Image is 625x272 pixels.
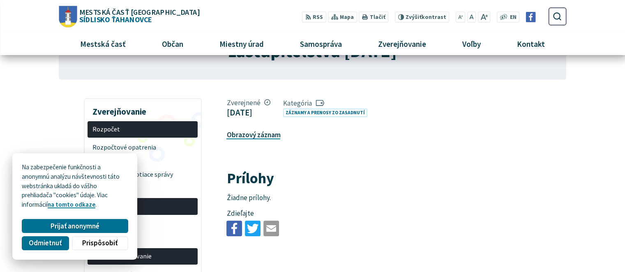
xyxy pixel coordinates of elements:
span: Zverejnené [226,98,270,107]
button: Zmenšiť veľkosť písma [456,12,466,23]
span: kontrast [406,14,446,21]
span: Prijať anonymné [51,222,99,231]
a: VZN [88,231,198,245]
a: na tomto odkaze [48,201,95,208]
a: Výročné a hodnotiace správy [88,168,198,182]
span: Rozpočtové opatrenia [92,141,193,154]
a: Rozpočty [88,154,198,168]
a: Logo Sídlisko Ťahanovce, prejsť na domovskú stránku. [59,6,199,27]
p: Žiadne prílohy. [226,193,504,203]
a: Zverejňovanie [363,33,441,55]
button: Zvýšiťkontrast [394,12,449,23]
span: Záverečné účty [92,182,193,195]
button: Prispôsobiť [72,236,128,250]
span: Rozpočty [92,154,193,168]
a: EN [507,13,519,22]
span: Voľby [459,33,484,55]
span: Kategória [283,99,371,108]
a: Mapa [328,12,357,23]
a: Legislatíva [88,198,198,215]
a: Voľby [447,33,496,55]
span: EN [510,13,516,22]
a: Záznamy a prenosy zo zasadnutí [283,108,367,117]
img: Zdieľať na Twitteri [245,221,261,236]
span: Mestská časť [GEOGRAPHIC_DATA] [79,8,199,16]
a: Miestny úrad [204,33,279,55]
img: Prejsť na Facebook stránku [526,12,536,22]
h3: Zverejňovanie [88,101,198,118]
span: Návrhy VZN [92,218,193,231]
span: Občan [159,33,186,55]
p: Na zabezpečenie funkčnosti a anonymnú analýzu návštevnosti táto webstránka ukladá do vášho prehli... [22,163,128,210]
img: Zdieľať na Facebooku [226,221,242,236]
a: Mestská časť [65,33,141,55]
button: Nastaviť pôvodnú veľkosť písma [467,12,476,23]
span: Výročné a hodnotiace správy [92,168,193,182]
h2: Prílohy [226,170,504,187]
button: Tlačiť [359,12,388,23]
span: Miestny úrad [216,33,267,55]
button: Zväčšiť veľkosť písma [477,12,490,23]
a: Verejné obstarávanie [88,248,198,265]
img: Prejsť na domovskú stránku [59,6,77,27]
span: Zverejňovanie [375,33,429,55]
span: Verejné obstarávanie [92,250,193,263]
figcaption: [DATE] [226,107,270,118]
span: Kontakt [514,33,548,55]
p: Zdieľajte [226,208,504,219]
span: Mestská časť [77,33,129,55]
a: Návrhy VZN [88,218,198,231]
button: Prijať anonymné [22,219,128,233]
span: Mapa [340,13,354,22]
a: RSS [302,12,326,23]
a: Občan [147,33,198,55]
span: Zvýšiť [406,14,422,21]
a: Záverečné účty [88,182,198,195]
a: Rozpočet [88,121,198,138]
span: VZN [92,231,193,245]
span: Sídlisko Ťahanovce [77,8,199,23]
img: Zdieľať e-mailom [263,221,279,236]
a: Samospráva [285,33,357,55]
a: Kontakt [502,33,560,55]
a: Rozpočtové opatrenia [88,141,198,154]
a: Obrazový záznam [226,130,280,139]
span: Rozpočet [92,122,193,136]
span: RSS [313,13,323,22]
span: Samospráva [297,33,345,55]
button: Odmietnuť [22,236,69,250]
span: Prispôsobiť [82,239,118,247]
span: Odmietnuť [29,239,62,247]
span: Legislatíva [92,200,193,213]
span: Tlačiť [369,14,385,21]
